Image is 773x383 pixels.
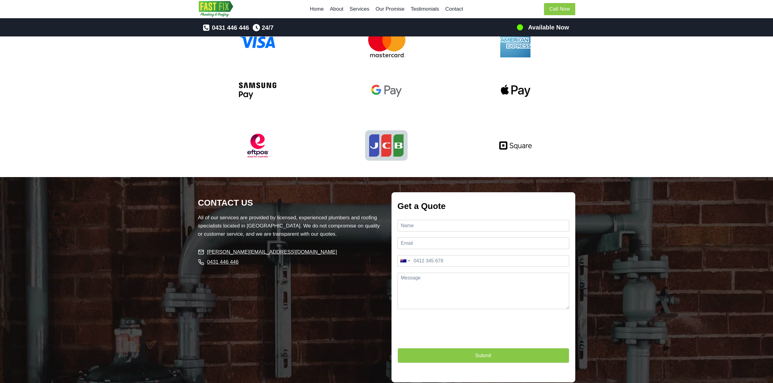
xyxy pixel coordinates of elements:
[398,255,412,266] button: Selected country
[372,2,408,16] a: Our Promise
[544,3,575,15] a: Call Now
[347,2,373,16] a: Services
[212,23,249,32] span: 0431 446 446
[516,24,524,31] img: 100-percents.png
[398,348,569,363] button: Submit
[203,23,249,32] a: 0431 446 446
[307,2,327,16] a: Home
[198,197,382,209] h2: CONTACT US
[198,214,382,238] p: All of our services are provided by licensed, experienced plumbers and roofing specialists locate...
[398,238,569,249] input: Email
[307,2,466,16] nav: Primary Navigation
[262,23,274,32] span: 24/7
[442,2,466,16] a: Contact
[408,2,442,16] a: Testimonials
[398,315,490,361] iframe: reCAPTCHA
[398,200,569,213] h2: Get a Quote
[327,2,347,16] a: About
[528,23,569,32] h5: Available Now
[207,258,239,266] a: 0431 446 446
[398,255,569,267] input: Phone
[198,248,337,256] a: [PERSON_NAME][EMAIL_ADDRESS][DOMAIN_NAME]
[398,220,569,231] input: Name
[207,248,337,256] span: [PERSON_NAME][EMAIL_ADDRESS][DOMAIN_NAME]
